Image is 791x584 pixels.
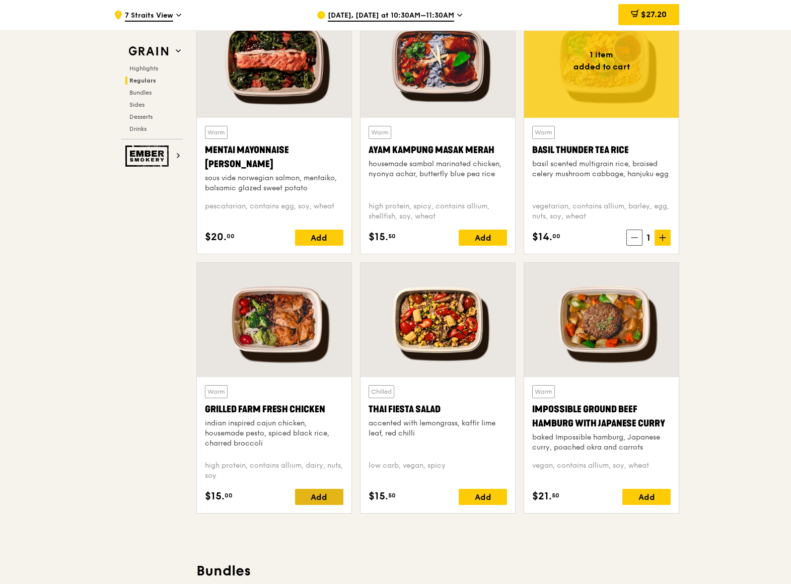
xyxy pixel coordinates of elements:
div: Warm [369,126,391,139]
div: basil scented multigrain rice, braised celery mushroom cabbage, hanjuku egg [532,159,671,179]
div: high protein, spicy, contains allium, shellfish, soy, wheat [369,201,507,222]
img: Ember Smokery web logo [125,145,172,167]
span: Regulars [129,77,156,84]
div: Warm [532,385,555,398]
div: Chilled [369,385,394,398]
span: $20. [205,230,227,245]
h3: Bundles [196,562,680,580]
div: high protein, contains allium, dairy, nuts, soy [205,461,343,481]
div: Mentai Mayonnaise [PERSON_NAME] [205,143,343,171]
div: Add [459,489,507,505]
span: 00 [225,491,233,499]
div: pescatarian, contains egg, soy, wheat [205,201,343,222]
span: 50 [552,491,559,499]
div: Ayam Kampung Masak Merah [369,143,507,157]
div: Warm [205,385,228,398]
div: vegan, contains allium, soy, wheat [532,461,671,481]
span: $15. [205,489,225,504]
span: 7 Straits View [125,11,173,22]
div: Thai Fiesta Salad [369,402,507,416]
div: Add [295,489,343,505]
div: Impossible Ground Beef Hamburg with Japanese Curry [532,402,671,430]
span: 00 [227,232,235,240]
div: low carb, vegan, spicy [369,461,507,481]
div: Add [295,230,343,246]
div: Grilled Farm Fresh Chicken [205,402,343,416]
div: sous vide norwegian salmon, mentaiko, balsamic glazed sweet potato [205,173,343,193]
span: $21. [532,489,552,504]
div: baked Impossible hamburg, Japanese curry, poached okra and carrots [532,432,671,453]
span: Drinks [129,125,147,132]
div: housemade sambal marinated chicken, nyonya achar, butterfly blue pea rice [369,159,507,179]
img: Grain web logo [125,42,172,60]
div: Warm [532,126,555,139]
div: accented with lemongrass, kaffir lime leaf, red chilli [369,418,507,439]
div: Add [459,230,507,246]
div: vegetarian, contains allium, barley, egg, nuts, soy, wheat [532,201,671,222]
span: 00 [552,232,560,240]
div: indian inspired cajun chicken, housemade pesto, spiced black rice, charred broccoli [205,418,343,449]
span: [DATE], [DATE] at 10:30AM–11:30AM [328,11,454,22]
div: Basil Thunder Tea Rice [532,143,671,157]
span: $27.20 [641,10,667,19]
div: Add [622,489,671,505]
span: 50 [388,232,396,240]
span: Bundles [129,89,152,96]
div: Warm [205,126,228,139]
span: $15. [369,489,388,504]
span: $15. [369,230,388,245]
span: $14. [532,230,552,245]
span: Desserts [129,113,153,120]
span: 1 [642,231,655,245]
span: 50 [388,491,396,499]
span: Highlights [129,65,158,72]
span: Sides [129,101,145,108]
